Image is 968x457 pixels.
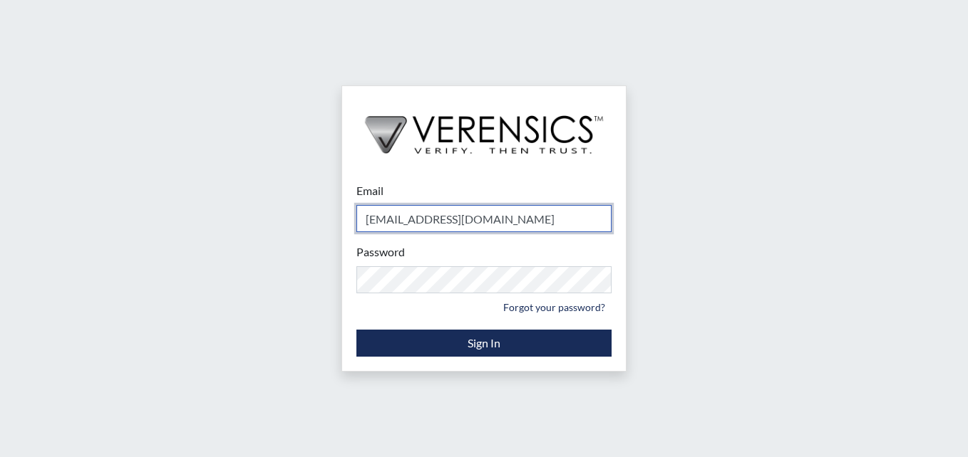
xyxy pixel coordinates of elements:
img: logo-wide-black.2aad4157.png [342,86,626,169]
a: Forgot your password? [497,296,612,318]
input: Email [356,205,612,232]
label: Email [356,182,383,199]
button: Sign In [356,330,612,357]
label: Password [356,243,405,261]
